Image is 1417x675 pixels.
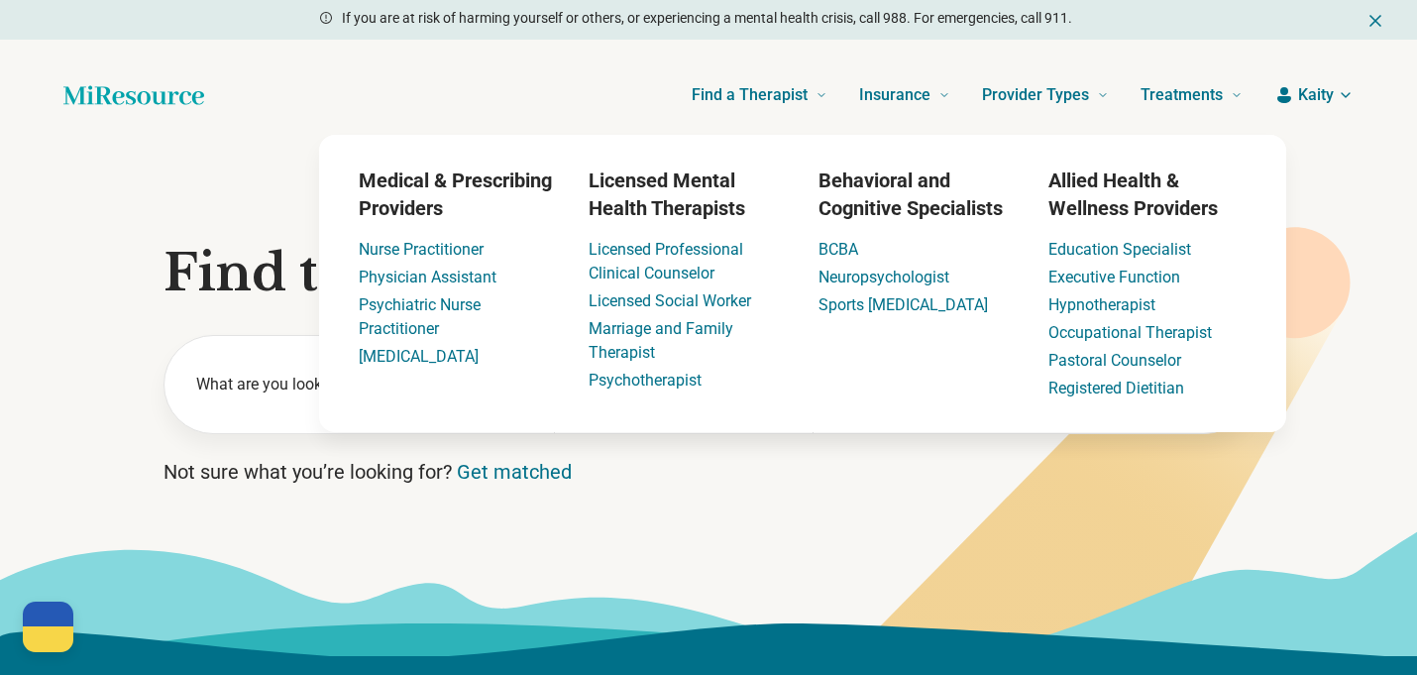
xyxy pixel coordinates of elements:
a: Education Specialist [1048,240,1191,259]
a: Provider Types [982,56,1109,135]
span: Kaity [1298,83,1334,107]
a: Nurse Practitioner [359,240,484,259]
a: Marriage and Family Therapist [589,319,733,362]
div: Provider Types [200,135,1405,432]
span: Treatments [1141,81,1223,109]
button: Dismiss [1365,8,1385,32]
a: Occupational Therapist [1048,323,1212,342]
a: Registered Dietitian [1048,379,1184,397]
span: Find a Therapist [692,81,808,109]
a: Find a Therapist [692,56,827,135]
a: [MEDICAL_DATA] [359,347,479,366]
p: If you are at risk of harming yourself or others, or experiencing a mental health crisis, call 98... [342,8,1072,29]
h1: Find the right mental health care for you [163,244,1253,303]
a: Psychiatric Nurse Practitioner [359,295,481,338]
h3: Behavioral and Cognitive Specialists [818,167,1017,222]
a: Home page [63,75,204,115]
a: Psychotherapist [589,371,702,390]
button: Kaity [1274,83,1354,107]
h3: Allied Health & Wellness Providers [1048,167,1247,222]
h3: Licensed Mental Health Therapists [589,167,787,222]
a: Pastoral Counselor [1048,351,1181,370]
a: Physician Assistant [359,268,496,286]
a: Insurance [859,56,950,135]
span: Provider Types [982,81,1089,109]
a: Hypnotherapist [1048,295,1155,314]
a: Licensed Social Worker [589,291,751,310]
a: BCBA [818,240,858,259]
p: Not sure what you’re looking for? [163,458,1253,486]
a: Get matched [457,460,572,484]
a: Licensed Professional Clinical Counselor [589,240,743,282]
a: Neuropsychologist [818,268,949,286]
a: Executive Function [1048,268,1180,286]
a: Treatments [1141,56,1243,135]
label: What are you looking for? [196,373,530,396]
span: Insurance [859,81,930,109]
h3: Medical & Prescribing Providers [359,167,557,222]
a: Sports [MEDICAL_DATA] [818,295,988,314]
